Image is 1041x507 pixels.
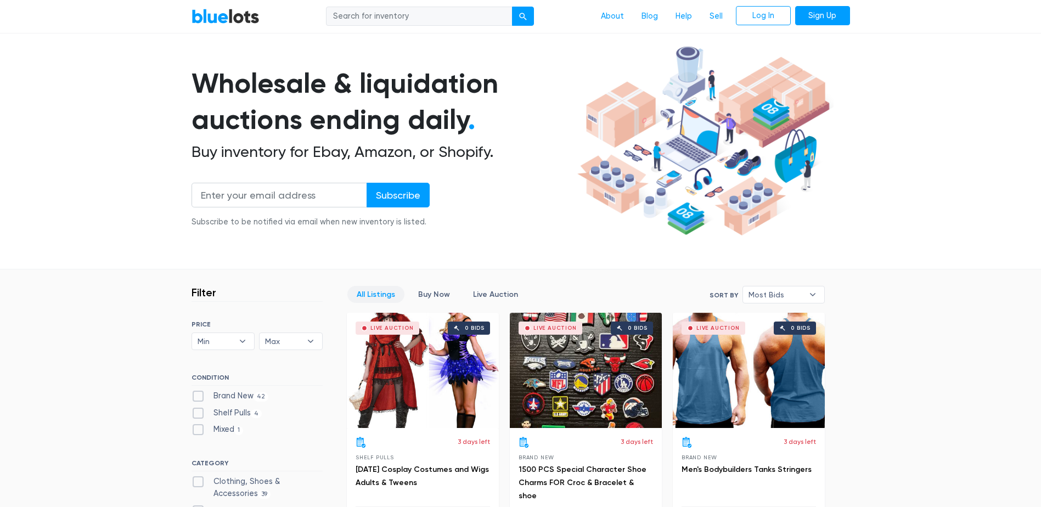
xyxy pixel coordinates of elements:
[464,286,527,303] a: Live Auction
[231,333,254,350] b: ▾
[784,437,816,447] p: 3 days left
[458,437,490,447] p: 3 days left
[701,6,731,27] a: Sell
[258,490,271,499] span: 39
[356,465,489,487] a: [DATE] Cosplay Costumes and Wigs Adults & Tweens
[265,333,301,350] span: Max
[633,6,667,27] a: Blog
[192,183,367,207] input: Enter your email address
[192,390,269,402] label: Brand New
[326,7,513,26] input: Search for inventory
[192,286,216,299] h3: Filter
[519,454,554,460] span: Brand New
[465,325,485,331] div: 0 bids
[356,454,394,460] span: Shelf Pulls
[347,313,499,428] a: Live Auction 0 bids
[192,459,323,471] h6: CATEGORY
[254,392,269,401] span: 42
[198,333,234,350] span: Min
[192,374,323,386] h6: CONDITION
[192,216,430,228] div: Subscribe to be notified via email when new inventory is listed.
[696,325,740,331] div: Live Auction
[192,424,244,436] label: Mixed
[468,103,475,136] span: .
[192,320,323,328] h6: PRICE
[749,286,803,303] span: Most Bids
[251,409,262,418] span: 4
[592,6,633,27] a: About
[510,313,662,428] a: Live Auction 0 bids
[710,290,738,300] label: Sort By
[192,407,262,419] label: Shelf Pulls
[367,183,430,207] input: Subscribe
[736,6,791,26] a: Log In
[673,313,825,428] a: Live Auction 0 bids
[192,8,260,24] a: BlueLots
[192,476,323,499] label: Clothing, Shoes & Accessories
[801,286,824,303] b: ▾
[299,333,322,350] b: ▾
[370,325,414,331] div: Live Auction
[573,41,834,241] img: hero-ee84e7d0318cb26816c560f6b4441b76977f77a177738b4e94f68c95b2b83dbb.png
[791,325,811,331] div: 0 bids
[519,465,646,500] a: 1500 PCS Special Character Shoe Charms FOR Croc & Bracelet & shoe
[347,286,404,303] a: All Listings
[628,325,648,331] div: 0 bids
[667,6,701,27] a: Help
[192,65,573,138] h1: Wholesale & liquidation auctions ending daily
[234,426,244,435] span: 1
[795,6,850,26] a: Sign Up
[192,143,573,161] h2: Buy inventory for Ebay, Amazon, or Shopify.
[409,286,459,303] a: Buy Now
[621,437,653,447] p: 3 days left
[533,325,577,331] div: Live Auction
[682,454,717,460] span: Brand New
[682,465,812,474] a: Men's Bodybuilders Tanks Stringers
